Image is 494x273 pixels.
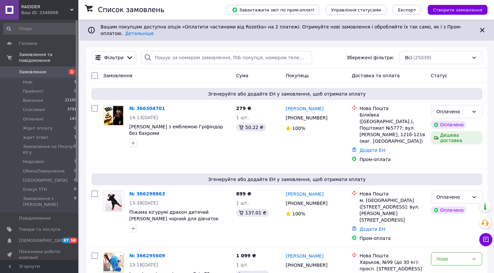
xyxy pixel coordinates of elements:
span: Показники роботи компанії [19,249,60,261]
span: Збережені фільтри: [346,54,394,61]
span: 279 ₴ [236,106,251,111]
span: Вашим покупцям доступна опція «Оплатити частинами від Rozetka» на 2 платежі. Отримуйте нові замов... [101,24,461,36]
span: 1 [74,135,76,140]
span: 1 шт. [236,262,249,267]
span: ждет ответ [23,135,49,140]
span: Фільтри [104,54,123,61]
span: Повідомлення [19,215,51,221]
span: 0 [74,125,76,131]
input: Пошук [3,23,77,35]
img: Фото товару [104,105,124,126]
span: 3 [74,159,76,165]
a: [PERSON_NAME] [286,105,324,112]
input: Пошук за номером замовлення, ПІБ покупця, номером телефону, Email, номером накладної [141,51,312,64]
div: Пром-оплата [359,156,426,163]
span: 13:18[DATE] [129,262,158,267]
h1: Список замовлень [98,6,164,14]
button: Експорт [393,5,422,15]
a: Фото товару [103,105,124,126]
span: Обмін/Повернення [23,168,65,174]
span: Завантажити звіт по пром-оплаті [232,7,314,13]
span: [DEMOGRAPHIC_DATA] [19,238,67,244]
button: Управління статусами [326,5,386,15]
a: Додати ЕН [359,227,385,232]
div: Оплачено [437,193,469,201]
span: Головна [19,41,37,46]
span: (25039) [413,55,431,60]
span: Прийняті [23,88,43,94]
div: Оплачено [437,108,469,115]
span: 0 [74,177,76,183]
div: Нова Пошта [359,252,426,259]
div: Нове [437,255,469,263]
div: Оплачено [431,206,466,214]
span: Товари та послуги [19,227,60,232]
span: 0 [74,144,76,155]
div: Біляївка ([GEOGRAPHIC_DATA].), Поштомат №5777: вул. [PERSON_NAME], 121б-121в (маг. [GEOGRAPHIC_DA... [359,112,426,144]
span: RAIDDER [21,4,70,10]
span: Очікує ТТН [23,187,47,192]
div: Дешева доставка [431,131,482,144]
div: [PHONE_NUMBER] [284,199,329,208]
div: [PHONE_NUMBER] [284,261,329,270]
span: Статус [431,73,448,78]
a: [PERSON_NAME] [286,253,324,259]
span: Замовлення на Пікачу/Кігу [23,144,74,155]
a: № 366295609 [129,253,165,258]
span: Cума [236,73,248,78]
span: 1 шт. [236,115,249,120]
div: Оплачено [431,121,466,129]
img: Фото товару [104,253,124,273]
span: 13:38[DATE] [129,200,158,206]
span: Замовлення з [PERSON_NAME] [23,196,74,208]
span: [GEOGRAPHIC_DATA] [23,177,68,183]
span: 1 [74,79,76,85]
span: Оплачені [23,116,43,122]
div: 137.01 ₴ [236,209,269,217]
span: Виконані [23,98,43,103]
a: Додати ЕН [359,148,385,153]
span: Управління статусами [331,8,381,12]
a: [PERSON_NAME] [286,191,324,197]
span: 143 [70,116,76,122]
button: Чат з покупцем [479,233,492,246]
span: 21100 [65,98,76,103]
span: 14:13[DATE] [129,115,158,120]
span: 0 [74,196,76,208]
span: Всі [405,54,412,61]
span: 1 099 ₴ [236,253,256,258]
button: Завантажити звіт по пром-оплаті [227,5,319,15]
span: 58 [70,238,77,243]
span: 0 [74,168,76,174]
div: 50.22 ₴ [236,123,266,131]
a: Піжама кігурумі дракон дитячий [PERSON_NAME] чорний для дівчаток хлопчиків дівчат 140 [129,209,219,228]
span: 0 [74,88,76,94]
span: Скасовані [23,107,45,113]
span: 100% [292,126,305,131]
span: Замовлення [103,73,132,78]
span: Доставка та оплата [352,73,400,78]
div: [PHONE_NUMBER] [284,113,329,122]
a: Детальніше [125,31,154,36]
div: м. [GEOGRAPHIC_DATA] ([STREET_ADDRESS]: вул. [PERSON_NAME][STREET_ADDRESS] [359,197,426,223]
span: 87 [62,238,70,243]
button: Створити замовлення [428,5,487,15]
span: 1 шт. [236,200,249,206]
span: 3791 [67,107,76,113]
span: Замовлення [19,69,46,75]
span: Згенеруйте або додайте ЕН у замовлення, щоб отримати оплату [94,176,480,183]
span: 0 [74,187,76,192]
div: Пром-оплата [359,235,426,242]
span: Створити замовлення [433,8,482,12]
span: Експорт [398,8,416,12]
div: Ваш ID: 3348998 [21,10,78,16]
a: № 366304701 [129,106,165,111]
span: Покупець [286,73,309,78]
div: Нова Пошта [359,191,426,197]
a: [PERSON_NAME] з емблемою Гріфіндор без бахроми [129,124,223,136]
span: 100% [292,211,305,216]
span: Згенеруйте або додайте ЕН у замовлення, щоб отримати оплату [94,91,480,97]
span: Замовлення та повідомлення [19,52,78,64]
